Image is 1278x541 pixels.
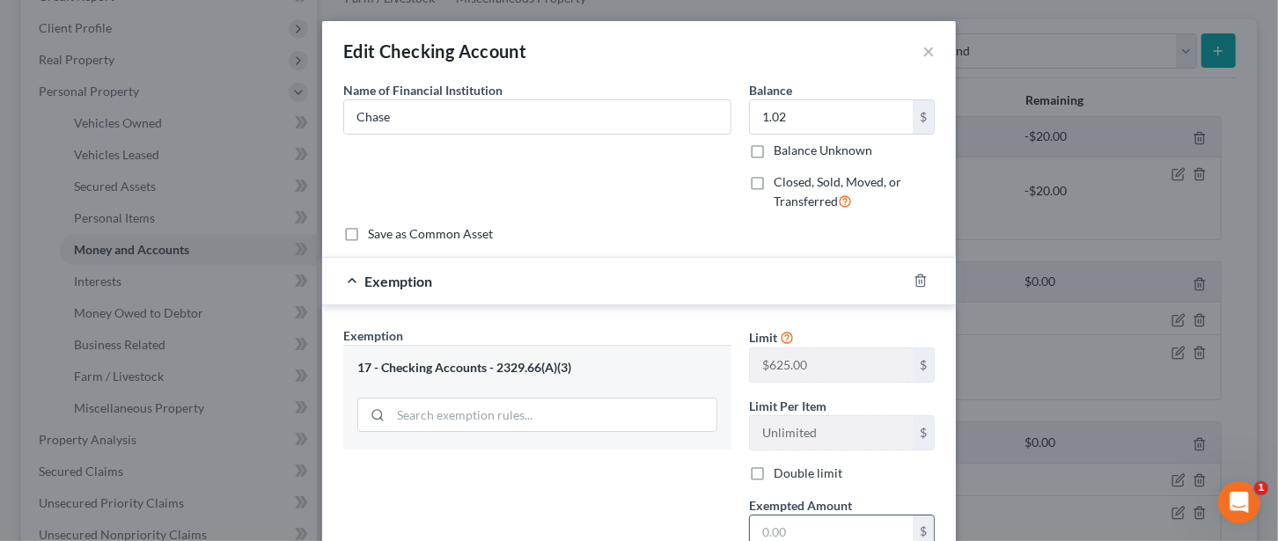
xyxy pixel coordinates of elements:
span: Limit [749,330,777,345]
label: Double limit [774,464,842,482]
input: Enter name... [344,100,731,134]
input: -- [750,348,913,382]
span: Exemption [343,328,403,343]
iframe: Intercom live chat [1218,481,1260,523]
span: Exempted Amount [749,498,852,513]
div: $ [913,348,934,382]
div: Edit Checking Account [343,39,526,63]
span: Name of Financial Institution [343,83,503,98]
div: $ [913,416,934,450]
input: -- [750,416,913,450]
span: 1 [1254,481,1268,495]
input: 0.00 [750,100,913,134]
label: Save as Common Asset [368,225,493,243]
div: $ [913,100,934,134]
input: Search exemption rules... [391,398,716,432]
label: Balance [749,81,792,99]
button: × [922,40,935,62]
div: 17 - Checking Accounts - 2329.66(A)(3) [357,360,717,377]
span: Closed, Sold, Moved, or Transferred [774,174,901,208]
label: Limit Per Item [749,397,826,415]
span: Exemption [364,273,432,289]
label: Balance Unknown [774,142,872,159]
